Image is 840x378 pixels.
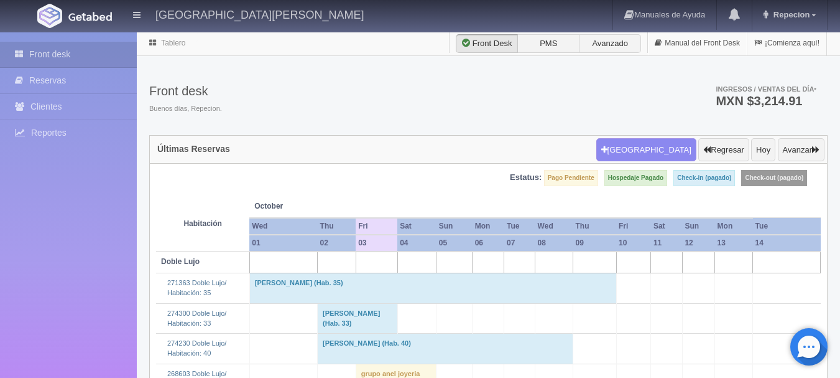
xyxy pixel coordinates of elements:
label: Estatus: [510,172,542,184]
th: Tue [753,218,821,235]
a: 271363 Doble Lujo/Habitación: 35 [167,279,226,296]
th: Sun [682,218,714,235]
th: Sun [436,218,473,235]
td: [PERSON_NAME] (Hab. 33) [318,303,398,333]
h3: Front desk [149,84,222,98]
th: Fri [616,218,651,235]
th: 10 [616,235,651,252]
th: 03 [356,235,397,252]
th: Mon [715,218,753,235]
th: Wed [249,218,317,235]
th: 12 [682,235,714,252]
span: Ingresos / Ventas del día [716,85,816,93]
th: 07 [504,235,535,252]
img: Getabed [68,12,112,21]
th: Thu [573,218,617,235]
th: 09 [573,235,617,252]
label: Check-out (pagado) [741,170,807,186]
th: Mon [473,218,504,235]
th: 11 [651,235,683,252]
label: Avanzado [579,34,641,53]
label: Hospedaje Pagado [604,170,667,186]
th: Sat [397,218,436,235]
a: 274230 Doble Lujo/Habitación: 40 [167,339,226,357]
th: 08 [535,235,573,252]
th: Thu [318,218,356,235]
a: ¡Comienza aquí! [747,31,826,55]
a: Tablero [161,39,185,47]
th: 01 [249,235,317,252]
th: 13 [715,235,753,252]
img: Getabed [37,4,62,28]
th: 02 [318,235,356,252]
th: Tue [504,218,535,235]
a: Manual del Front Desk [648,31,747,55]
td: [PERSON_NAME] (Hab. 40) [318,334,573,364]
strong: Habitación [183,219,221,228]
span: Buenos días, Repecion. [149,104,222,114]
th: 14 [753,235,821,252]
label: Check-in (pagado) [673,170,735,186]
b: Doble Lujo [161,257,200,266]
a: 274300 Doble Lujo/Habitación: 33 [167,309,226,327]
th: Wed [535,218,573,235]
span: Repecion [770,10,810,19]
th: 05 [436,235,473,252]
th: Fri [356,218,397,235]
h3: MXN $3,214.91 [716,95,816,107]
button: [GEOGRAPHIC_DATA] [596,138,696,162]
span: October [254,201,351,212]
button: Avanzar [778,138,824,162]
td: [PERSON_NAME] (Hab. 35) [249,273,616,303]
th: 04 [397,235,436,252]
label: PMS [517,34,579,53]
button: Hoy [751,138,775,162]
label: Front Desk [456,34,518,53]
h4: Últimas Reservas [157,144,230,154]
button: Regresar [698,138,749,162]
label: Pago Pendiente [544,170,598,186]
th: Sat [651,218,683,235]
h4: [GEOGRAPHIC_DATA][PERSON_NAME] [155,6,364,22]
th: 06 [473,235,504,252]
